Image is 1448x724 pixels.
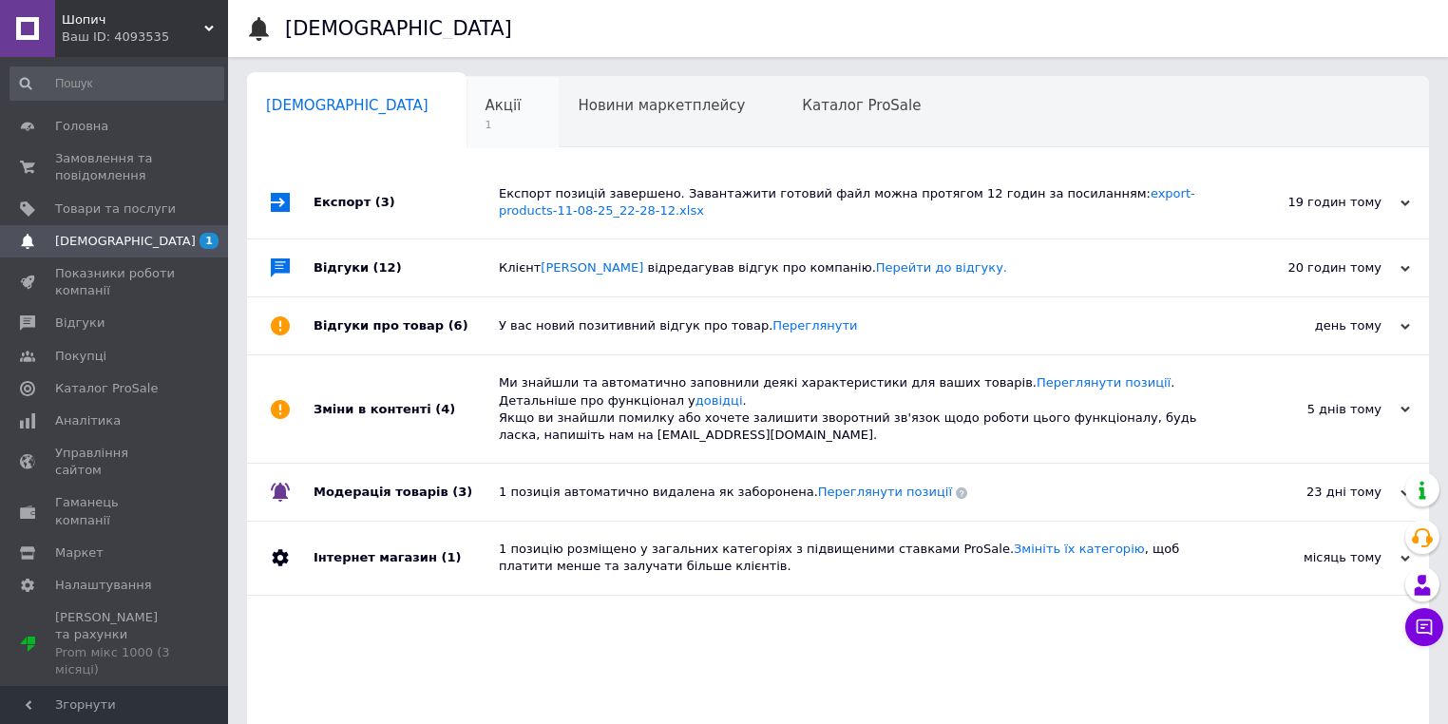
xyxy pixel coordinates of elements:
a: Перейти до відгуку. [876,260,1007,275]
div: Ми знайшли та автоматично заповнили деякі характеристики для ваших товарів. . Детальніше про функ... [499,374,1220,444]
a: довідці [695,393,743,408]
span: [DEMOGRAPHIC_DATA] [266,97,429,114]
span: (3) [452,485,472,499]
span: Покупці [55,348,106,365]
a: Переглянути [772,318,857,333]
div: Відгуки [314,239,499,296]
span: Відгуки [55,314,105,332]
span: (6) [448,318,468,333]
a: export-products-11-08-25_22-28-12.xlsx [499,186,1195,218]
div: 1 позицію розміщено у загальних категоріях з підвищеними ставками ProSale. , щоб платити менше та... [499,541,1220,575]
div: Зміни в контенті [314,355,499,463]
span: Акції [486,97,522,114]
span: [PERSON_NAME] та рахунки [55,609,176,678]
span: 1 [486,118,522,132]
a: Переглянути позиції [818,485,952,499]
span: (3) [375,195,395,209]
span: [DEMOGRAPHIC_DATA] [55,233,196,250]
span: Каталог ProSale [55,380,158,397]
span: Клієнт [499,260,1007,275]
span: (4) [435,402,455,416]
span: Управління сайтом [55,445,176,479]
span: Маркет [55,544,104,562]
div: 5 днів тому [1220,401,1410,418]
span: (1) [441,550,461,564]
div: Відгуки про товар [314,297,499,354]
button: Чат з покупцем [1405,608,1443,646]
span: Замовлення та повідомлення [55,150,176,184]
div: Модерація товарів [314,464,499,521]
div: 19 годин тому [1220,194,1410,211]
input: Пошук [10,67,224,101]
div: Експорт позицій завершено. Завантажити готовий файл можна протягом 12 годин за посиланням: [499,185,1220,219]
span: 1 [200,233,219,249]
h1: [DEMOGRAPHIC_DATA] [285,17,512,40]
a: [PERSON_NAME] [541,260,643,275]
span: Товари та послуги [55,200,176,218]
span: (12) [373,260,402,275]
span: Каталог ProSale [802,97,921,114]
div: Експорт [314,166,499,238]
span: Гаманець компанії [55,494,176,528]
span: відредагував відгук про компанію. [648,260,1007,275]
div: день тому [1220,317,1410,334]
div: Ваш ID: 4093535 [62,29,228,46]
div: У вас новий позитивний відгук про товар. [499,317,1220,334]
div: 23 дні тому [1220,484,1410,501]
span: Аналітика [55,412,121,429]
div: Інтернет магазин [314,522,499,594]
div: 1 позиція автоматично видалена як заборонена. [499,484,1220,501]
div: Prom мікс 1000 (3 місяці) [55,644,176,678]
span: Новини маркетплейсу [578,97,745,114]
span: Шопич [62,11,204,29]
div: місяць тому [1220,549,1410,566]
div: 20 годин тому [1220,259,1410,276]
span: Налаштування [55,577,152,594]
a: Переглянути позиції [1037,375,1171,390]
a: Змініть їх категорію [1014,542,1145,556]
span: Головна [55,118,108,135]
span: Показники роботи компанії [55,265,176,299]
